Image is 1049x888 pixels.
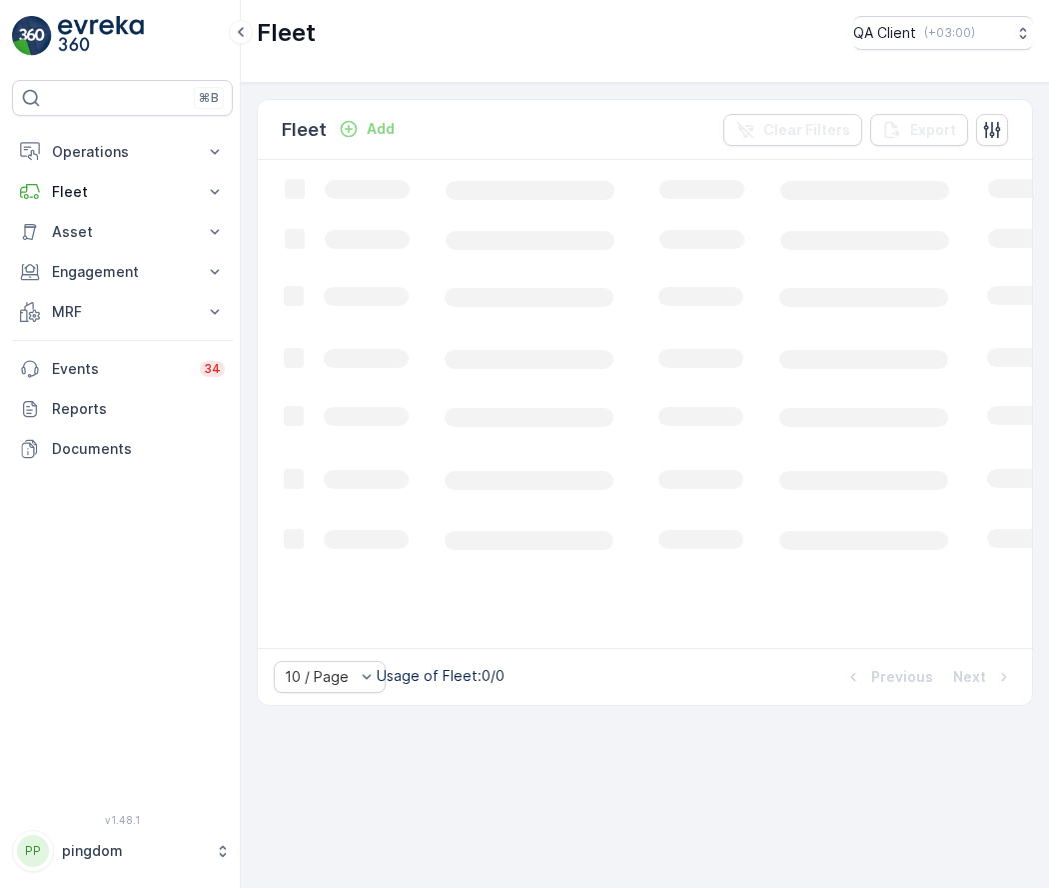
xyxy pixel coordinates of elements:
[282,116,327,144] p: Fleet
[52,142,193,162] p: Operations
[12,389,233,429] a: Reports
[62,841,205,861] p: pingdom
[12,814,233,826] span: v 1.48.1
[367,119,395,139] p: Add
[12,292,233,332] button: MRF
[52,182,193,202] p: Fleet
[12,16,52,56] img: logo
[924,25,975,41] p: ( +03:00 )
[257,17,316,49] p: Fleet
[12,830,233,872] button: PPpingdom
[841,665,935,689] button: Previous
[763,120,850,140] p: Clear Filters
[52,359,188,379] p: Events
[723,114,862,146] button: Clear Filters
[12,349,233,389] a: Events34
[12,212,233,252] button: Asset
[52,302,193,322] p: MRF
[953,667,986,687] p: Next
[910,120,956,140] p: Export
[377,666,505,686] p: Usage of Fleet : 0/0
[52,439,225,459] p: Documents
[870,114,968,146] button: Export
[12,252,233,292] button: Engagement
[12,132,233,172] button: Operations
[12,429,233,469] a: Documents
[199,90,219,106] p: ⌘B
[52,399,225,419] p: Reports
[951,665,1016,689] button: Next
[853,16,1033,50] button: QA Client(+03:00)
[331,117,403,141] button: Add
[853,23,916,43] p: QA Client
[52,222,193,242] p: Asset
[12,172,233,212] button: Fleet
[871,667,933,687] p: Previous
[52,262,193,282] p: Engagement
[204,361,221,377] p: 34
[58,16,144,56] img: logo_light-DOdMpM7g.png
[17,835,49,867] div: PP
